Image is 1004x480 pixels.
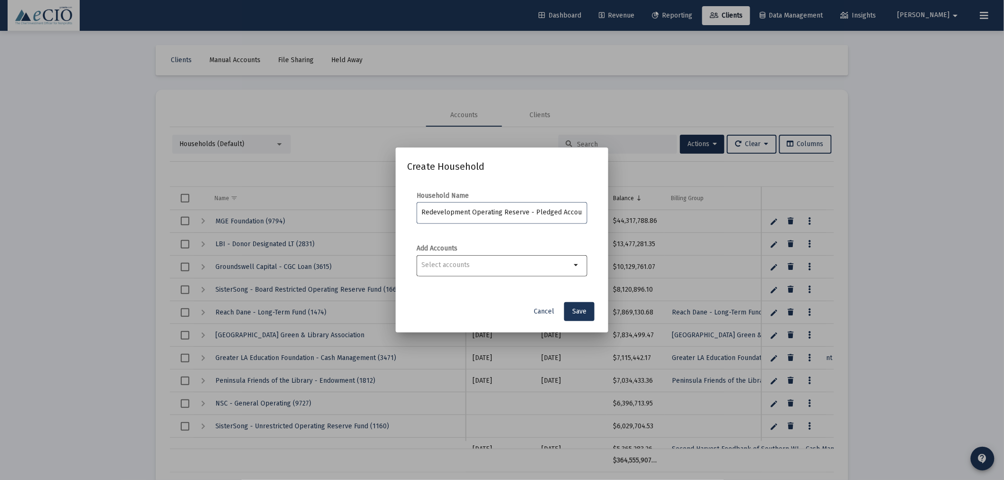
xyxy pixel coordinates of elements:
input: e.g. Smith Household [422,209,583,216]
mat-icon: arrow_drop_down [571,259,583,271]
mat-chip-list: Selection [422,259,571,271]
span: Save [572,307,586,315]
label: Add Accounts [417,244,457,252]
input: Select accounts [422,261,571,269]
h2: Create Household [407,159,597,174]
button: Save [564,302,595,321]
span: Cancel [534,307,554,315]
label: Household Name [417,192,469,200]
button: Cancel [526,302,562,321]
